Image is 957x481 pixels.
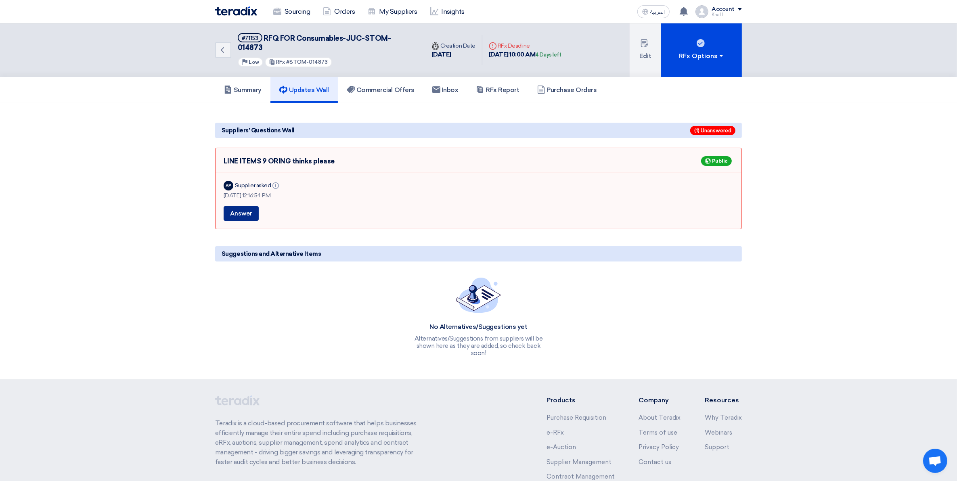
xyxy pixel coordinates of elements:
a: Updates Wall [270,77,338,103]
div: 4 Days left [536,51,561,59]
a: Inbox [423,77,467,103]
div: Khalil [712,13,742,17]
h5: Inbox [432,86,459,94]
div: Creation Date [431,42,475,50]
li: Company [639,395,681,405]
div: [DATE] 12:16:54 PM [224,191,733,200]
div: RFx Options [679,51,725,61]
a: Summary [215,77,270,103]
div: AP [224,181,233,190]
div: [DATE] [431,50,475,59]
span: العربية [650,9,665,15]
a: Orders [316,3,361,21]
li: Products [547,395,615,405]
span: Public [712,158,728,164]
a: Insights [424,3,471,21]
a: Contract Management [547,473,615,480]
span: Low [249,59,259,65]
a: Privacy Policy [639,443,679,451]
div: Supplier asked [235,181,281,190]
h5: Updates Wall [279,86,329,94]
span: #STOM-014873 [287,59,328,65]
span: RFx [276,59,285,65]
button: RFx Options [661,23,742,77]
h5: Summary [224,86,262,94]
a: RFx Report [467,77,528,103]
span: Suppliers' Questions Wall [222,126,294,135]
span: Suggestions and Alternative Items [222,249,321,258]
a: Commercial Offers [338,77,423,103]
a: Contact us [639,458,671,466]
div: No Alternatives/Suggestions yet [410,323,547,331]
div: [DATE] 10:00 AM [489,50,561,59]
a: e-RFx [547,429,564,436]
a: Purchase Requisition [547,414,606,421]
a: Supplier Management [547,458,611,466]
p: Teradix is a cloud-based procurement software that helps businesses efficiently manage their enti... [215,418,426,467]
h5: Commercial Offers [347,86,415,94]
img: empty_state_contract.svg [456,278,501,313]
a: Webinars [705,429,732,436]
div: Alternatives/Suggestions from suppliers will be shown here as they are added, so check back soon! [410,335,547,357]
img: Teradix logo [215,6,257,16]
a: My Suppliers [361,3,423,21]
h5: RFx Report [476,86,519,94]
li: Resources [705,395,742,405]
div: Account [712,6,735,13]
a: About Teradix [639,414,681,421]
a: Sourcing [267,3,316,21]
a: Purchase Orders [528,77,606,103]
a: Open chat [923,449,947,473]
a: Support [705,443,729,451]
button: العربية [637,5,670,18]
span: RFQ FOR Consumables-JUC-STOM-014873 [238,34,391,52]
a: Terms of use [639,429,677,436]
button: Answer [224,206,259,221]
a: Why Teradix [705,414,742,421]
a: e-Auction [547,443,576,451]
img: profile_test.png [695,5,708,18]
button: Edit [630,23,661,77]
span: (1) Unanswered [690,126,735,135]
div: LINE ITEMS 9 ORING thinks please [224,156,733,167]
h5: RFQ FOR Consumables-JUC-STOM-014873 [238,33,415,53]
h5: Purchase Orders [537,86,597,94]
div: RFx Deadline [489,42,561,50]
div: #71153 [242,36,258,41]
